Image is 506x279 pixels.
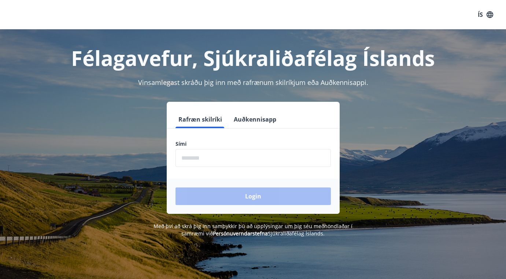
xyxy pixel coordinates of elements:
h1: Félagavefur, Sjúkraliðafélag Íslands [9,44,497,72]
label: Sími [176,140,331,148]
span: Með því að skrá þig inn samþykkir þú að upplýsingar um þig séu meðhöndlaðar í samræmi við Sjúkral... [154,223,352,237]
a: Persónuverndarstefna [213,230,268,237]
button: Auðkennisapp [231,111,279,128]
span: Vinsamlegast skráðu þig inn með rafrænum skilríkjum eða Auðkennisappi. [138,78,368,87]
button: ÍS [474,8,497,21]
button: Rafræn skilríki [176,111,225,128]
